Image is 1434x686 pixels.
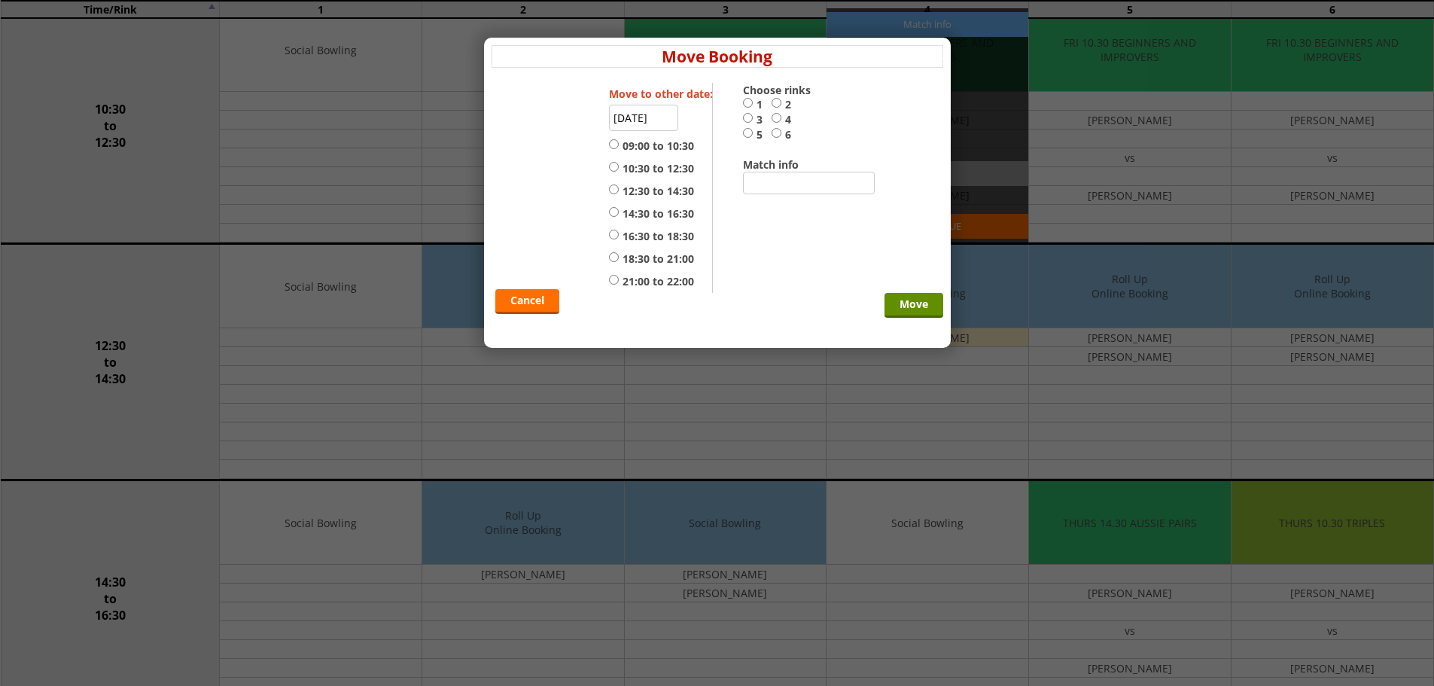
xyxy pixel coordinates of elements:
label: 3 [743,112,772,127]
label: 4 [772,112,800,127]
input: 2 [772,97,781,108]
label: 09:00 to 10:30 [609,139,694,154]
input: 5 [743,127,753,139]
input: 4 [772,112,781,123]
label: 14:30 to 16:30 [609,206,694,221]
input: 14:30 to 16:30 [609,206,619,218]
input: 12:30 to 14:30 [609,184,619,195]
a: Cancel [495,289,559,314]
input: 09:00 to 10:30 [609,139,619,150]
label: 16:30 to 18:30 [609,229,694,244]
label: 21:00 to 22:00 [609,274,694,289]
input: Move [884,293,943,318]
label: 1 [743,97,772,112]
label: Move to other date: [609,87,713,101]
label: 2 [772,97,800,112]
input: 21:00 to 22:00 [609,274,619,285]
input: Select date... [609,105,678,131]
label: 12:30 to 14:30 [609,184,694,199]
label: 10:30 to 12:30 [609,161,694,176]
input: 6 [772,127,781,139]
a: x [934,42,943,63]
label: 6 [772,127,800,142]
h4: Move Booking [492,45,943,68]
input: 16:30 to 18:30 [609,229,619,240]
input: 18:30 to 21:00 [609,252,619,263]
input: 1 [743,97,753,108]
label: Match info [743,157,825,172]
input: 10:30 to 12:30 [609,161,619,172]
input: 3 [743,112,753,123]
label: 5 [743,127,772,142]
label: Choose rinks [743,83,825,97]
label: 18:30 to 21:00 [609,252,694,267]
